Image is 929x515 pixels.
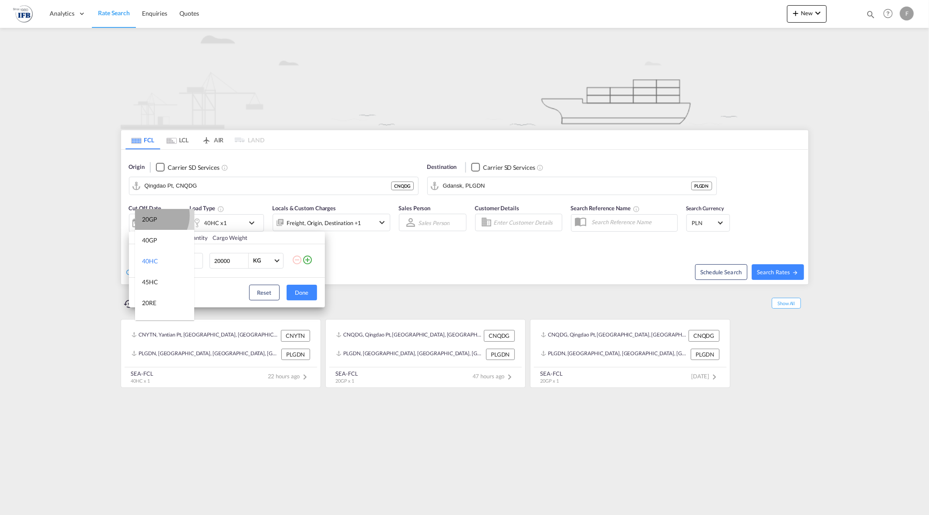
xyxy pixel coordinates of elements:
[142,278,158,286] div: 45HC
[142,299,156,307] div: 20RE
[142,236,157,245] div: 40GP
[142,215,157,224] div: 20GP
[142,257,158,266] div: 40HC
[142,320,156,328] div: 40RE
